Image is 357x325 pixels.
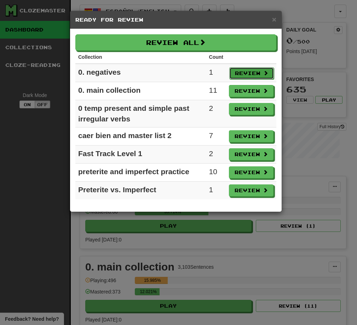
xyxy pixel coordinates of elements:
[75,146,206,164] td: Fast Track Level 1
[206,182,226,200] td: 1
[75,16,276,23] h5: Ready for Review
[75,51,206,64] th: Collection
[206,164,226,182] td: 10
[75,100,206,127] td: 0 temp present and simple past irregular verbs
[229,130,273,142] button: Review
[272,16,276,23] button: Close
[229,148,273,160] button: Review
[229,67,274,79] button: Review
[206,127,226,146] td: 7
[229,103,273,115] button: Review
[75,82,206,100] td: 0. main collection
[229,85,273,97] button: Review
[206,82,226,100] td: 11
[229,184,273,196] button: Review
[75,182,206,200] td: Preterite vs. Imperfect
[206,146,226,164] td: 2
[206,100,226,127] td: 2
[75,164,206,182] td: preterite and imperfect practice
[206,64,226,82] td: 1
[75,64,206,82] td: 0. negatives
[272,15,276,23] span: ×
[75,127,206,146] td: caer bien and master list 2
[229,166,273,178] button: Review
[75,34,276,51] button: Review All
[206,51,226,64] th: Count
